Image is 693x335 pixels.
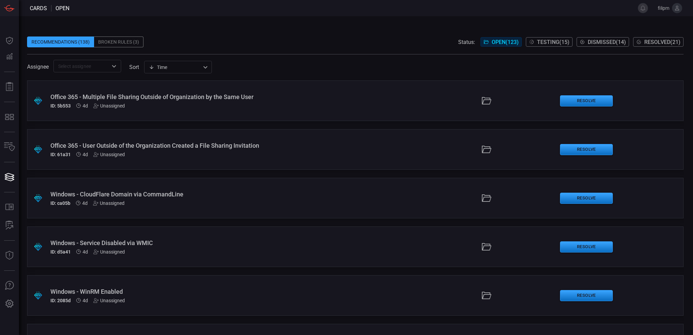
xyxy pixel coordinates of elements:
[1,199,18,215] button: Rule Catalog
[50,239,287,246] div: Windows - Service Disabled via WMIC
[526,37,573,47] button: Testing(15)
[50,191,287,198] div: Windows - CloudFlare Domain via CommandLine
[50,288,287,295] div: Windows - WinRM Enabled
[560,290,613,301] button: Resolve
[93,249,125,255] div: Unassigned
[50,152,71,157] h5: ID: 61a31
[50,103,71,109] h5: ID: 5b553
[55,62,108,70] input: Select assignee
[577,37,629,47] button: Dismissed(14)
[1,109,18,125] button: MITRE - Detection Posture
[1,139,18,155] button: Inventory
[50,93,287,100] div: Office 365 - Multiple File Sharing Outside of Organization by the Same User
[537,39,569,45] span: Testing ( 15 )
[1,247,18,264] button: Threat Intelligence
[50,200,70,206] h5: ID: ca05b
[93,152,125,157] div: Unassigned
[560,193,613,204] button: Resolve
[644,39,680,45] span: Resolved ( 21 )
[27,37,94,47] div: Recommendations (138)
[1,32,18,49] button: Dashboard
[50,142,287,149] div: Office 365 - User Outside of the Organization Created a File Sharing Invitation
[480,37,522,47] button: Open(123)
[83,298,88,303] span: Aug 31, 2025 8:25 AM
[83,249,88,255] span: Aug 31, 2025 8:25 AM
[109,62,119,71] button: Open
[93,103,125,109] div: Unassigned
[1,49,18,65] button: Detections
[27,64,49,70] span: Assignee
[83,152,88,157] span: Aug 31, 2025 8:26 AM
[1,296,18,312] button: Preferences
[50,249,71,255] h5: ID: d5a41
[94,37,143,47] div: Broken Rules (3)
[83,103,88,109] span: Aug 31, 2025 8:26 AM
[1,217,18,234] button: ALERT ANALYSIS
[93,298,125,303] div: Unassigned
[30,5,47,11] span: Cards
[93,200,125,206] div: Unassigned
[149,64,201,71] div: Time
[1,79,18,95] button: Reports
[633,37,684,47] button: Resolved(21)
[82,200,88,206] span: Aug 31, 2025 8:26 AM
[651,5,669,11] span: filipm
[55,5,69,11] span: open
[1,278,18,294] button: Ask Us A Question
[492,39,519,45] span: Open ( 123 )
[458,39,475,45] span: Status:
[560,241,613,253] button: Resolve
[129,64,139,70] label: sort
[560,144,613,155] button: Resolve
[1,169,18,185] button: Cards
[50,298,71,303] h5: ID: 2085d
[588,39,626,45] span: Dismissed ( 14 )
[560,95,613,106] button: Resolve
